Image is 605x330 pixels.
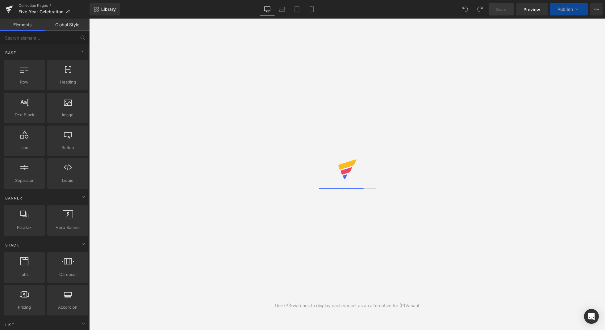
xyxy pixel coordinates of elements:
a: Preview [516,3,548,15]
span: Preview [524,6,540,13]
span: Image [49,112,86,118]
span: Stack [5,242,20,248]
span: Carousel [49,271,86,278]
a: Desktop [260,3,275,15]
a: Mobile [304,3,319,15]
span: Separator [6,177,43,184]
a: Tablet [290,3,304,15]
span: Parallax [6,224,43,231]
span: Tabs [6,271,43,278]
div: Open Intercom Messenger [584,309,599,324]
span: Button [49,144,86,151]
span: Accordion [49,304,86,311]
span: Row [6,79,43,85]
button: Undo [459,3,471,15]
button: More [590,3,603,15]
a: Global Style [45,19,90,31]
a: New Library [90,3,120,15]
span: List [5,322,15,328]
span: Five-Year-Celebration [19,9,63,14]
span: Icon [6,144,43,151]
button: Redo [474,3,486,15]
a: Laptop [275,3,290,15]
span: Hero Banner [49,224,86,231]
span: Heading [49,79,86,85]
span: Base [5,50,17,56]
span: Pricing [6,304,43,311]
span: Banner [5,195,23,201]
button: Publish [550,3,588,15]
div: Use (P)Swatches to display each variant as an alternative for (P)Variant [275,302,419,309]
a: Collection Pages [19,3,90,8]
span: Library [101,6,116,12]
span: Liquid [49,177,86,184]
span: Text Block [6,112,43,118]
span: Publish [557,7,573,12]
span: Save [496,6,506,13]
